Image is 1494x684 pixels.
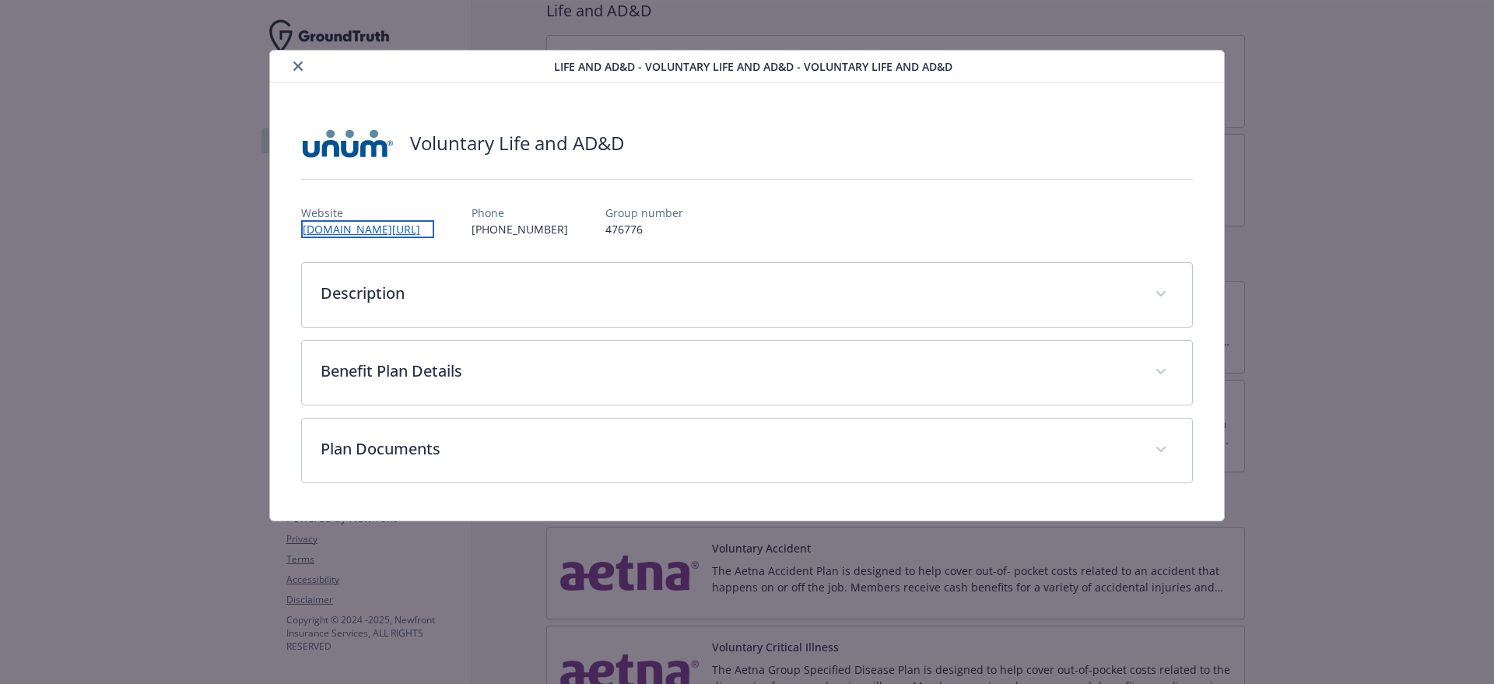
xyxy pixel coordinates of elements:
[605,221,683,237] p: 476776
[605,205,683,221] p: Group number
[321,282,1137,305] p: Description
[472,221,568,237] p: [PHONE_NUMBER]
[301,205,434,221] p: Website
[302,419,1193,482] div: Plan Documents
[301,120,395,167] img: UNUM
[321,360,1137,383] p: Benefit Plan Details
[302,341,1193,405] div: Benefit Plan Details
[554,58,952,75] span: Life and AD&D - Voluntary Life and AD&D - Voluntary Life and AD&D
[302,263,1193,327] div: Description
[301,220,434,238] a: [DOMAIN_NAME][URL]
[289,57,307,75] button: close
[410,130,624,156] h2: Voluntary Life and AD&D
[321,437,1137,461] p: Plan Documents
[472,205,568,221] p: Phone
[149,50,1345,521] div: details for plan Life and AD&D - Voluntary Life and AD&D - Voluntary Life and AD&D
